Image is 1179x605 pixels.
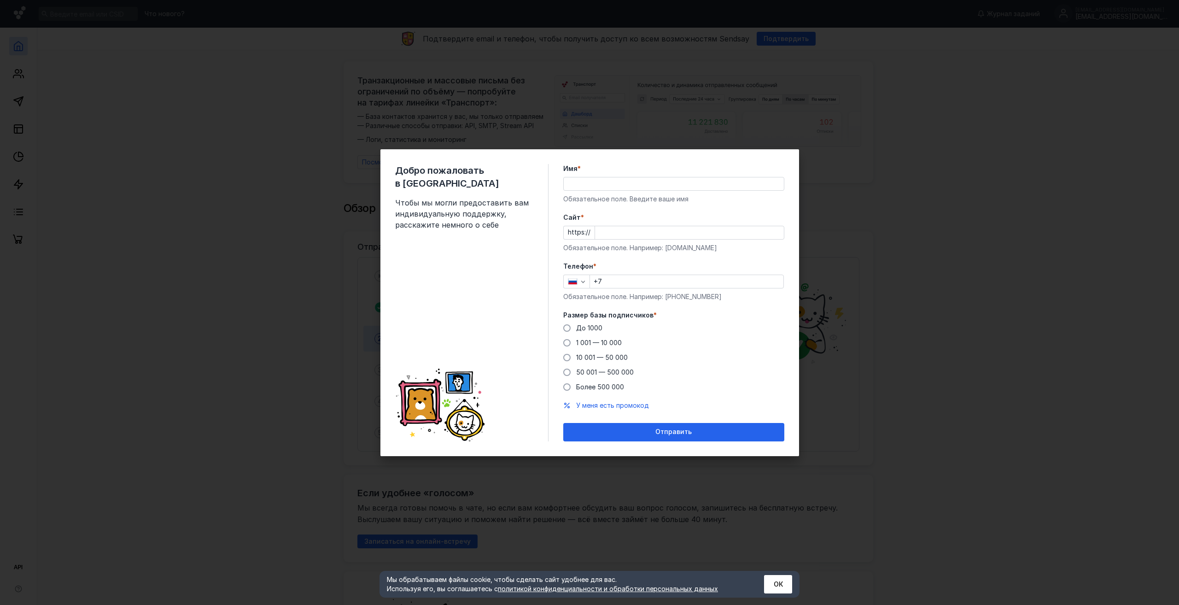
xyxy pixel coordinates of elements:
[563,194,784,204] div: Обязательное поле. Введите ваше имя
[563,243,784,253] div: Обязательное поле. Например: [DOMAIN_NAME]
[563,262,593,271] span: Телефон
[576,368,634,376] span: 50 001 — 500 000
[563,311,654,320] span: Размер базы подписчиков
[563,292,784,301] div: Обязательное поле. Например: [PHONE_NUMBER]
[395,164,533,190] span: Добро пожаловать в [GEOGRAPHIC_DATA]
[563,423,784,441] button: Отправить
[764,575,792,593] button: ОК
[395,197,533,230] span: Чтобы мы могли предоставить вам индивидуальную поддержку, расскажите немного о себе
[563,164,578,173] span: Имя
[498,585,718,593] a: политикой конфиденциальности и обработки персональных данных
[576,383,624,391] span: Более 500 000
[576,401,649,409] span: У меня есть промокод
[576,324,602,332] span: До 1000
[576,339,622,347] span: 1 001 — 10 000
[563,213,581,222] span: Cайт
[576,401,649,410] button: У меня есть промокод
[387,575,741,593] div: Мы обрабатываем файлы cookie, чтобы сделать сайт удобнее для вас. Используя его, вы соглашаетесь c
[576,353,628,361] span: 10 001 — 50 000
[655,428,692,436] span: Отправить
